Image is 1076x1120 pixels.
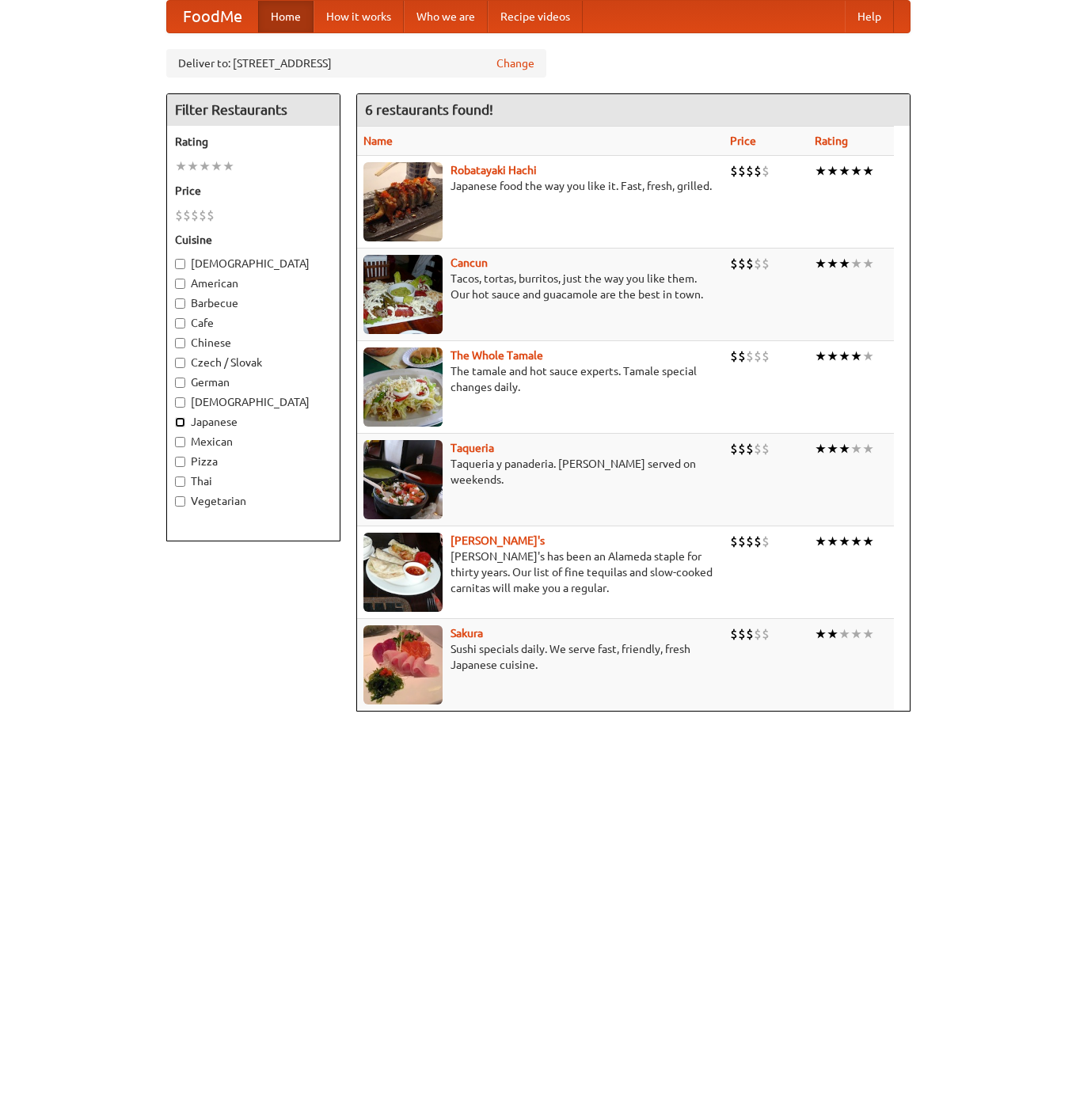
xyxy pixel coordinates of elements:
[363,135,393,147] a: Name
[175,295,332,311] label: Barbecue
[451,442,494,454] b: Taqueria
[738,533,746,550] li: $
[738,162,746,180] li: $
[850,533,862,550] li: ★
[815,255,827,272] li: ★
[730,440,738,457] li: $
[762,347,770,365] li: $
[175,318,185,328] input: Cafe
[175,454,332,469] label: Pizza
[175,496,185,507] input: Vegetarian
[175,355,332,370] label: Czech / Slovak
[754,533,762,550] li: $
[314,1,404,32] a: How it works
[862,255,874,272] li: ★
[730,625,738,643] li: $
[175,394,332,410] label: [DEMOGRAPHIC_DATA]
[175,298,185,309] input: Barbecue
[175,259,185,269] input: [DEMOGRAPHIC_DATA]
[862,440,874,457] li: ★
[754,162,762,180] li: $
[850,347,862,365] li: ★
[363,162,443,241] img: robatayaki.jpg
[754,625,762,643] li: $
[850,625,862,643] li: ★
[451,256,488,269] b: Cancun
[850,440,862,457] li: ★
[451,627,483,640] a: Sakura
[746,255,754,272] li: $
[363,440,443,519] img: taqueria.jpg
[862,162,874,180] li: ★
[167,94,340,126] h4: Filter Restaurants
[827,347,838,365] li: ★
[258,1,314,32] a: Home
[838,255,850,272] li: ★
[762,625,770,643] li: $
[496,55,534,71] a: Change
[827,440,838,457] li: ★
[451,349,543,362] a: The Whole Tamale
[175,434,332,450] label: Mexican
[175,414,332,430] label: Japanese
[175,457,185,467] input: Pizza
[363,271,717,302] p: Tacos, tortas, burritos, just the way you like them. Our hot sauce and guacamole are the best in ...
[862,347,874,365] li: ★
[404,1,488,32] a: Who we are
[738,440,746,457] li: $
[488,1,583,32] a: Recipe videos
[166,49,546,78] div: Deliver to: [STREET_ADDRESS]
[211,158,222,175] li: ★
[199,207,207,224] li: $
[175,476,185,487] input: Thai
[746,533,754,550] li: $
[175,158,187,175] li: ★
[762,255,770,272] li: $
[175,493,332,509] label: Vegetarian
[746,440,754,457] li: $
[365,102,493,117] ng-pluralize: 6 restaurants found!
[175,374,332,390] label: German
[850,162,862,180] li: ★
[363,363,717,395] p: The tamale and hot sauce experts. Tamale special changes daily.
[183,207,191,224] li: $
[838,347,850,365] li: ★
[850,255,862,272] li: ★
[862,533,874,550] li: ★
[815,162,827,180] li: ★
[827,533,838,550] li: ★
[838,533,850,550] li: ★
[175,335,332,351] label: Chinese
[175,397,185,408] input: [DEMOGRAPHIC_DATA]
[730,162,738,180] li: $
[175,207,183,224] li: $
[187,158,199,175] li: ★
[738,625,746,643] li: $
[730,347,738,365] li: $
[730,533,738,550] li: $
[175,315,332,331] label: Cafe
[175,338,185,348] input: Chinese
[754,440,762,457] li: $
[363,347,443,427] img: wholetamale.jpg
[815,625,827,643] li: ★
[730,255,738,272] li: $
[363,255,443,334] img: cancun.jpg
[175,378,185,388] input: German
[762,533,770,550] li: $
[838,162,850,180] li: ★
[451,534,545,547] a: [PERSON_NAME]'s
[746,625,754,643] li: $
[838,625,850,643] li: ★
[827,625,838,643] li: ★
[175,473,332,489] label: Thai
[827,162,838,180] li: ★
[815,347,827,365] li: ★
[762,440,770,457] li: $
[363,456,717,488] p: Taqueria y panaderia. [PERSON_NAME] served on weekends.
[199,158,211,175] li: ★
[746,162,754,180] li: $
[363,641,717,673] p: Sushi specials daily. We serve fast, friendly, fresh Japanese cuisine.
